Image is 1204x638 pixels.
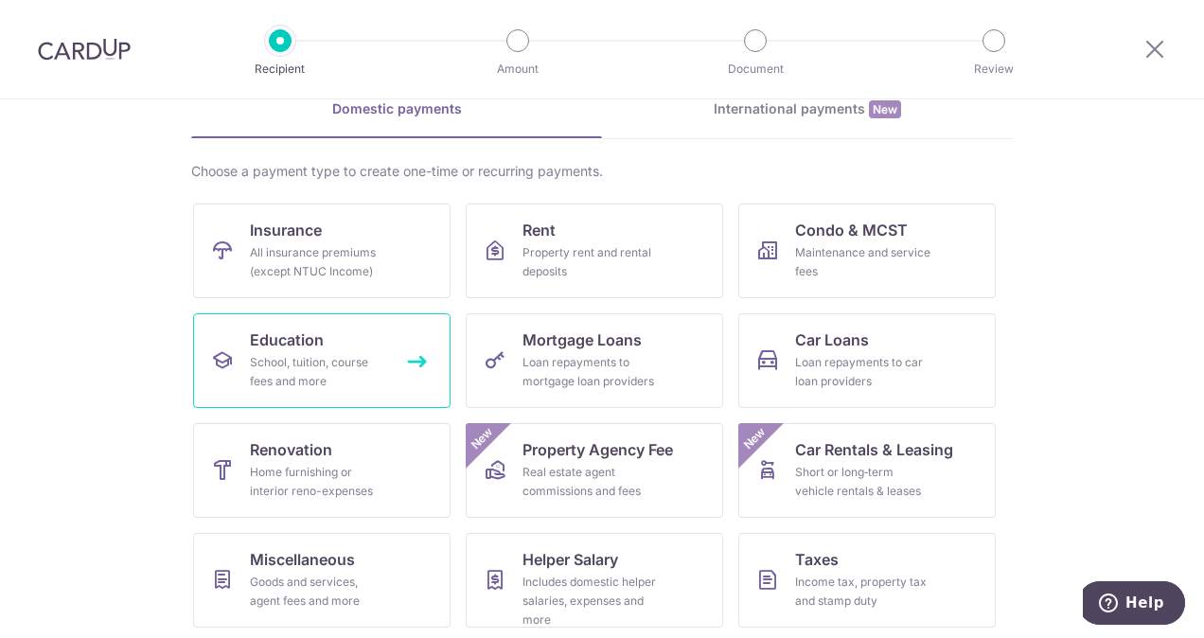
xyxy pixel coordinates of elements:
[522,548,618,571] span: Helper Salary
[795,353,931,391] div: Loan repayments to car loan providers
[869,100,901,118] span: New
[466,204,723,298] a: RentProperty rent and rental deposits
[602,99,1013,119] div: International payments
[193,313,451,408] a: EducationSchool, tuition, course fees and more
[738,204,996,298] a: Condo & MCSTMaintenance and service fees
[193,204,451,298] a: InsuranceAll insurance premiums (except NTUC Income)
[250,463,386,501] div: Home furnishing or interior reno-expenses
[795,219,908,241] span: Condo & MCST
[466,423,723,518] a: Property Agency FeeReal estate agent commissions and feesNew
[38,38,131,61] img: CardUp
[739,423,770,454] span: New
[43,13,81,30] span: Help
[795,243,931,281] div: Maintenance and service fees
[250,438,332,461] span: Renovation
[466,533,723,628] a: Helper SalaryIncludes domestic helper salaries, expenses and more
[522,353,659,391] div: Loan repayments to mortgage loan providers
[795,573,931,611] div: Income tax, property tax and stamp duty
[250,219,322,241] span: Insurance
[250,548,355,571] span: Miscellaneous
[685,60,825,79] p: Document
[466,313,723,408] a: Mortgage LoansLoan repayments to mortgage loan providers
[250,573,386,611] div: Goods and services, agent fees and more
[522,219,556,241] span: Rent
[522,328,642,351] span: Mortgage Loans
[193,423,451,518] a: RenovationHome furnishing or interior reno-expenses
[191,162,1013,181] div: Choose a payment type to create one-time or recurring payments.
[924,60,1064,79] p: Review
[522,438,673,461] span: Property Agency Fee
[795,548,839,571] span: Taxes
[250,328,324,351] span: Education
[250,353,386,391] div: School, tuition, course fees and more
[795,438,953,461] span: Car Rentals & Leasing
[795,328,869,351] span: Car Loans
[467,423,498,454] span: New
[210,60,350,79] p: Recipient
[448,60,588,79] p: Amount
[1083,581,1185,629] iframe: Opens a widget where you can find more information
[738,313,996,408] a: Car LoansLoan repayments to car loan providers
[191,99,602,118] div: Domestic payments
[795,463,931,501] div: Short or long‑term vehicle rentals & leases
[522,463,659,501] div: Real estate agent commissions and fees
[738,533,996,628] a: TaxesIncome tax, property tax and stamp duty
[738,423,996,518] a: Car Rentals & LeasingShort or long‑term vehicle rentals & leasesNew
[193,533,451,628] a: MiscellaneousGoods and services, agent fees and more
[522,573,659,629] div: Includes domestic helper salaries, expenses and more
[522,243,659,281] div: Property rent and rental deposits
[250,243,386,281] div: All insurance premiums (except NTUC Income)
